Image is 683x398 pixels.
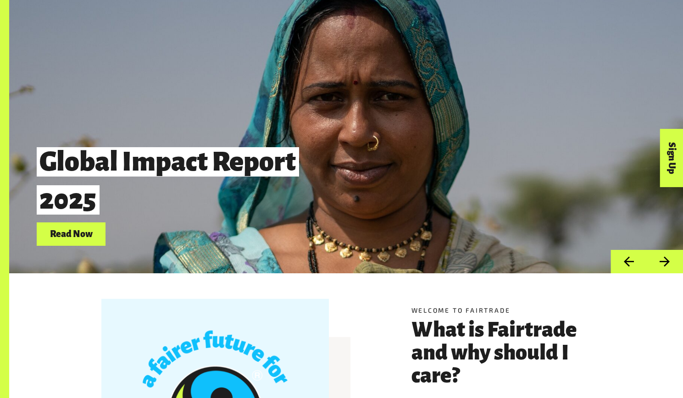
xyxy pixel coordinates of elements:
[37,222,106,246] a: Read Now
[647,250,683,273] button: Next
[411,318,591,387] h3: What is Fairtrade and why should I care?
[611,250,647,273] button: Previous
[37,147,299,215] span: Global Impact Report 2025
[411,305,591,315] h5: Welcome to Fairtrade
